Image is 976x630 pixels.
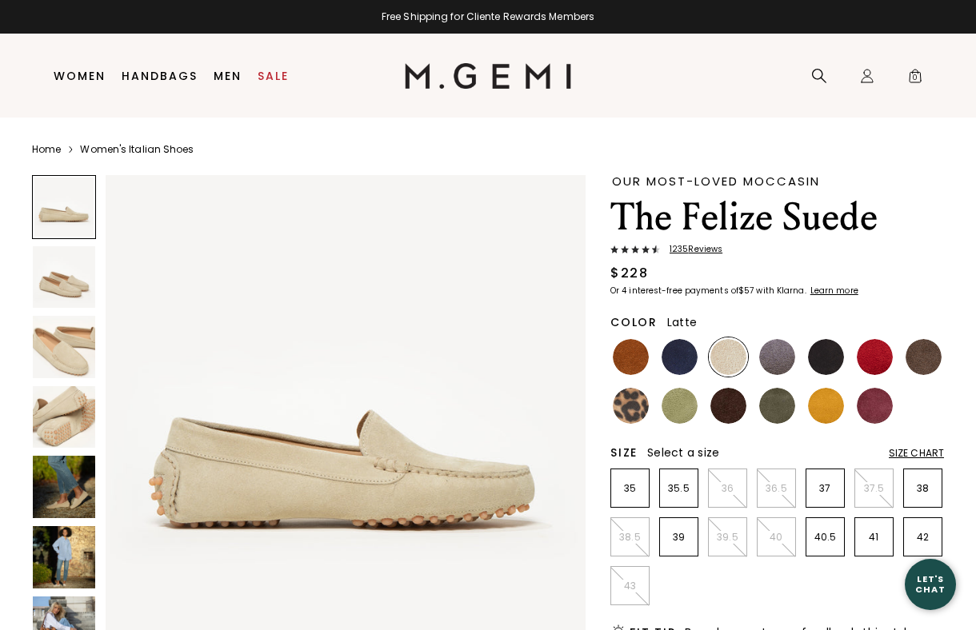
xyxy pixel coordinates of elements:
h2: Size [610,446,638,459]
a: Sale [258,70,289,82]
img: M.Gemi [405,63,572,89]
p: 41 [855,531,893,544]
div: Let's Chat [905,574,956,594]
img: The Felize Suede [33,246,95,309]
a: Learn more [809,286,858,296]
p: 38 [904,482,942,495]
klarna-placement-style-amount: $57 [738,285,754,297]
img: Pistachio [662,388,698,424]
h2: Color [610,316,658,329]
p: 35 [611,482,649,495]
img: Olive [759,388,795,424]
img: The Felize Suede [33,526,95,588]
p: 35.5 [660,482,698,495]
img: The Felize Suede [33,456,95,518]
img: Mushroom [906,339,942,375]
img: Sunset Red [857,339,893,375]
a: 1235Reviews [610,245,944,257]
p: 37 [806,482,844,495]
img: Leopard Print [613,388,649,424]
a: Women's Italian Shoes [80,143,194,156]
klarna-placement-style-body: with Klarna [756,285,808,297]
p: 38.5 [611,531,649,544]
a: Home [32,143,61,156]
a: Women [54,70,106,82]
klarna-placement-style-cta: Learn more [810,285,858,297]
img: Midnight Blue [662,339,698,375]
div: $228 [610,264,648,283]
h1: The Felize Suede [610,195,944,240]
a: Handbags [122,70,198,82]
img: Gray [759,339,795,375]
p: 39 [660,531,698,544]
img: The Felize Suede [33,316,95,378]
img: Latte [710,339,746,375]
img: Burgundy [857,388,893,424]
img: Black [808,339,844,375]
p: 37.5 [855,482,893,495]
span: Select a size [647,445,719,461]
p: 40.5 [806,531,844,544]
p: 39.5 [709,531,746,544]
p: 42 [904,531,942,544]
div: Our Most-Loved Moccasin [612,175,944,187]
img: Sunflower [808,388,844,424]
p: 36.5 [758,482,795,495]
span: 0 [907,71,923,87]
klarna-placement-style-body: Or 4 interest-free payments of [610,285,738,297]
div: Size Chart [889,447,944,460]
p: 40 [758,531,795,544]
a: Men [214,70,242,82]
img: Saddle [613,339,649,375]
img: The Felize Suede [33,386,95,449]
img: Chocolate [710,388,746,424]
span: 1235 Review s [660,245,722,254]
p: 43 [611,580,649,592]
span: Latte [667,314,697,330]
p: 36 [709,482,746,495]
